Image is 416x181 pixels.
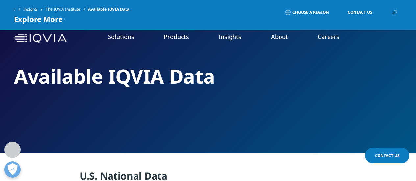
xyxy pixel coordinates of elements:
a: Insights [219,33,241,41]
a: Solutions [108,33,134,41]
a: Careers [318,33,339,41]
img: IQVIA Healthcare Information Technology and Pharma Clinical Research Company [14,34,67,43]
a: Contact Us [338,5,382,20]
span: Choose a Region [292,10,329,15]
a: Products [164,33,189,41]
button: Open Preferences [4,161,21,178]
nav: Primary [69,23,402,54]
a: Contact Us [365,148,409,163]
h2: Available IQVIA Data [14,64,402,89]
span: Contact Us [348,11,372,14]
span: Contact Us [375,153,400,158]
a: About [271,33,288,41]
